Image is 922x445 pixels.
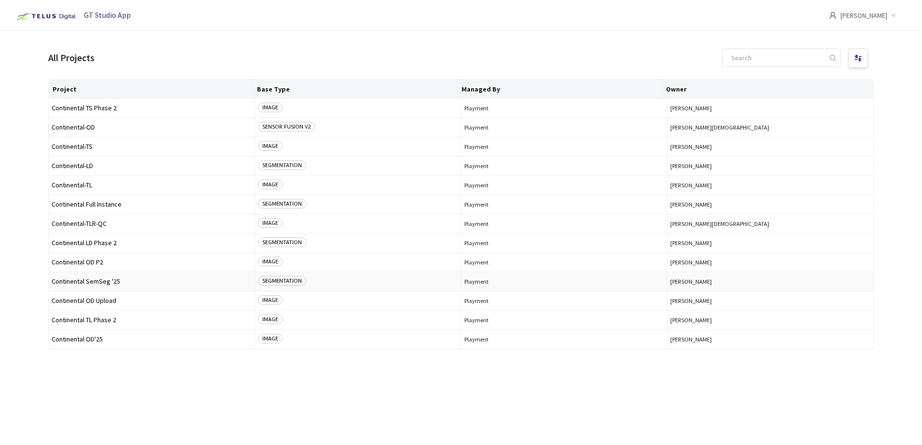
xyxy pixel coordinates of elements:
[670,124,870,131] button: [PERSON_NAME][DEMOGRAPHIC_DATA]
[670,259,870,266] button: [PERSON_NAME]
[52,336,252,343] span: Continental OD'25
[48,51,95,65] div: All Projects
[464,162,664,170] span: Playment
[670,105,870,112] button: [PERSON_NAME]
[52,297,252,304] span: Continental OD Upload
[670,143,870,150] button: [PERSON_NAME]
[464,201,664,208] span: Playment
[258,334,283,343] span: IMAGE
[670,182,870,189] button: [PERSON_NAME]
[52,259,252,266] span: Continental OD P2
[52,182,252,189] span: Continental-TL
[464,259,664,266] span: Playment
[829,12,837,19] span: user
[670,201,870,208] button: [PERSON_NAME]
[258,314,283,324] span: IMAGE
[52,105,252,112] span: Continental TS Phase 2
[52,316,252,324] span: Continental TL Phase 2
[258,295,283,305] span: IMAGE
[52,220,252,227] span: Continental-TLR-QC
[258,122,315,131] span: SENSOR FUSION V2
[258,237,306,247] span: SEGMENTATION
[258,160,306,170] span: SEGMENTATION
[258,103,283,112] span: IMAGE
[258,180,283,189] span: IMAGE
[670,336,870,343] button: [PERSON_NAME]
[464,220,664,227] span: Playment
[464,105,664,112] span: Playment
[52,162,252,170] span: Continental-LD
[258,199,306,209] span: SEGMENTATION
[258,141,283,151] span: IMAGE
[670,162,870,170] button: [PERSON_NAME]
[464,182,664,189] span: Playment
[670,239,870,247] button: [PERSON_NAME]
[458,79,662,99] th: Managed By
[464,297,664,304] span: Playment
[52,201,252,208] span: Continental Full Instance
[52,239,252,247] span: Continental LD Phase 2
[84,10,131,20] span: GT Studio App
[670,220,870,227] button: [PERSON_NAME][DEMOGRAPHIC_DATA]
[253,79,458,99] th: Base Type
[464,316,664,324] span: Playment
[52,124,252,131] span: Continental-OD
[464,143,664,150] span: Playment
[670,297,870,304] button: [PERSON_NAME]
[891,13,896,18] span: down
[258,276,306,286] span: SEGMENTATION
[464,239,664,247] span: Playment
[258,257,283,266] span: IMAGE
[725,49,828,66] input: Search
[12,9,79,24] img: Telus
[52,143,252,150] span: Continental-TS
[464,336,664,343] span: Playment
[52,278,252,285] span: Continental SemSeg '25
[662,79,867,99] th: Owner
[258,218,283,228] span: IMAGE
[464,124,664,131] span: Playment
[670,316,870,324] button: [PERSON_NAME]
[49,79,253,99] th: Project
[464,278,664,285] span: Playment
[670,278,870,285] button: [PERSON_NAME]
